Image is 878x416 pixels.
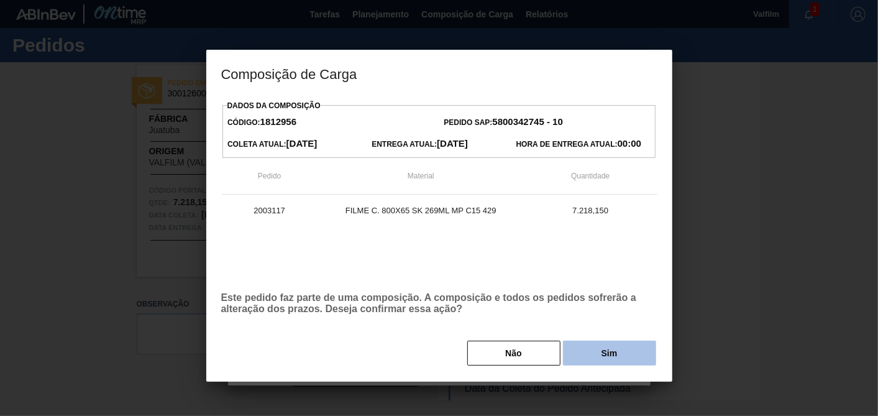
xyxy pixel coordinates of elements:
[286,138,318,149] strong: [DATE]
[206,50,672,97] h3: Composição de Carga
[524,195,657,226] td: 7.218,150
[221,292,657,315] p: Este pedido faz parte de uma composição. A composição e todos os pedidos sofrerão a alteração dos...
[516,140,641,149] span: Hora de Entrega Atual:
[444,118,563,127] span: Pedido SAP:
[408,172,434,180] span: Material
[618,138,641,149] strong: 00:00
[260,116,296,127] strong: 1812956
[227,140,317,149] span: Coleta Atual:
[563,341,656,366] button: Sim
[571,172,610,180] span: Quantidade
[493,116,563,127] strong: 5800342745 - 10
[221,195,318,226] td: 2003117
[227,101,321,110] label: Dados da Composição
[437,138,468,149] strong: [DATE]
[372,140,468,149] span: Entrega Atual:
[227,118,296,127] span: Código:
[467,341,560,366] button: Não
[318,195,524,226] td: FILME C. 800X65 SK 269ML MP C15 429
[258,172,281,180] span: Pedido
